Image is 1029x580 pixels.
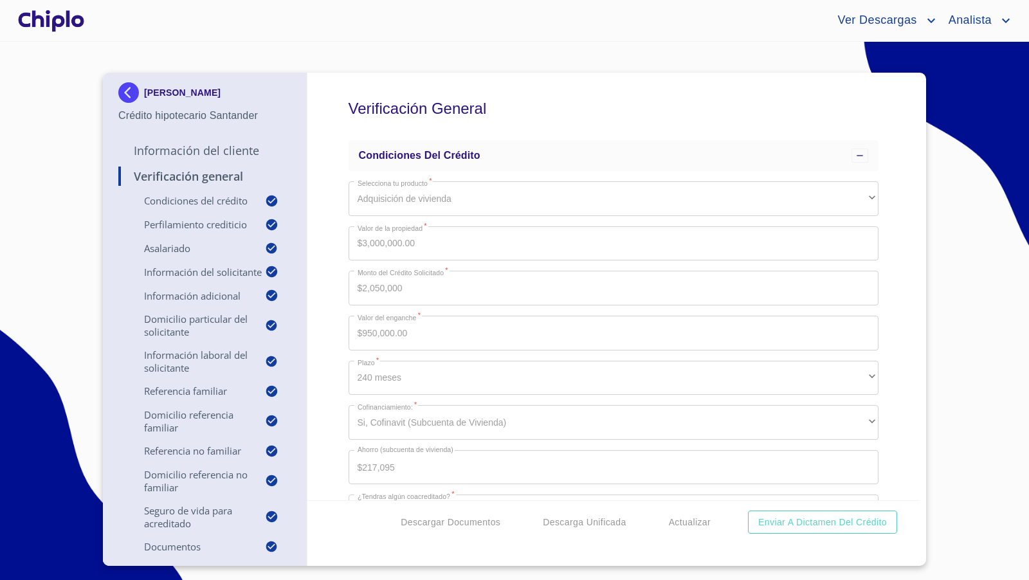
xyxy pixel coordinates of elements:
p: Documentos [118,540,265,553]
p: Domicilio Particular del Solicitante [118,313,265,338]
p: Seguro de Vida para Acreditado [118,504,265,530]
p: Información Laboral del Solicitante [118,349,265,374]
div: [PERSON_NAME] [118,82,291,108]
p: [PERSON_NAME] [144,87,221,98]
p: Condiciones del Crédito [118,194,265,207]
span: Enviar a Dictamen del Crédito [758,514,887,530]
p: Perfilamiento crediticio [118,218,265,231]
p: Referencia Familiar [118,385,265,397]
h5: Verificación General [349,82,879,135]
span: Ver Descargas [828,10,923,31]
p: Crédito hipotecario Santander [118,108,291,123]
div: Condiciones del Crédito [349,140,879,171]
p: Asalariado [118,242,265,255]
p: Documentos adicionales [118,563,291,577]
button: Actualizar [664,511,716,534]
button: Descargar Documentos [396,511,505,534]
button: account of current user [939,10,1014,31]
p: Información del Cliente [118,143,291,158]
div: 240 meses [349,361,879,395]
span: Actualizar [669,514,711,530]
span: Descarga Unificada [543,514,626,530]
div: No, solamente yo [349,494,879,529]
button: Enviar a Dictamen del Crédito [748,511,897,534]
p: Domicilio Referencia Familiar [118,408,265,434]
p: Referencia No Familiar [118,444,265,457]
p: Información del Solicitante [118,266,265,278]
p: Información adicional [118,289,265,302]
p: Verificación General [118,168,291,184]
span: Descargar Documentos [401,514,500,530]
div: Adquisición de vivienda [349,181,879,216]
img: Docupass spot blue [118,82,144,103]
button: account of current user [828,10,938,31]
span: Condiciones del Crédito [359,150,480,161]
span: Analista [939,10,998,31]
p: Domicilio Referencia No Familiar [118,468,265,494]
div: Si, Cofinavit (Subcuenta de Vivienda) [349,405,879,440]
button: Descarga Unificada [538,511,631,534]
